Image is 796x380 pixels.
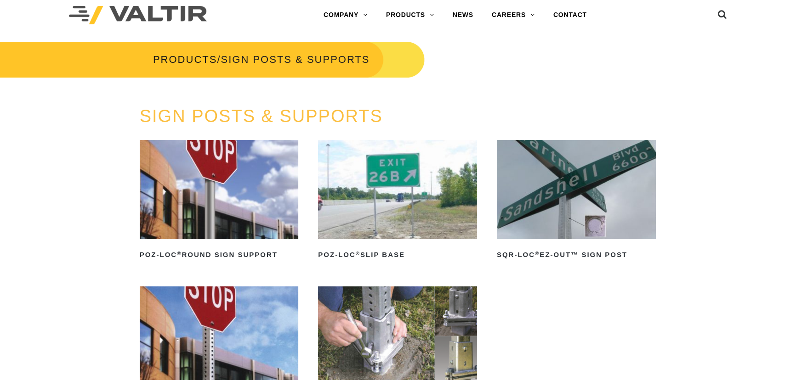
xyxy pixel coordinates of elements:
[221,54,370,65] span: SIGN POSTS & SUPPORTS
[483,6,544,24] a: CAREERS
[497,140,656,262] a: SQR-LOC®EZ-Out™ Sign Post
[140,247,299,262] h2: POZ-LOC Round Sign Support
[443,6,483,24] a: NEWS
[140,140,299,262] a: POZ-LOC®Round Sign Support
[177,251,182,256] sup: ®
[69,6,207,25] img: Valtir
[153,54,217,65] a: PRODUCTS
[314,6,377,24] a: COMPANY
[377,6,443,24] a: PRODUCTS
[356,251,360,256] sup: ®
[544,6,596,24] a: CONTACT
[140,106,383,126] a: SIGN POSTS & SUPPORTS
[497,247,656,262] h2: SQR-LOC EZ-Out™ Sign Post
[318,140,477,262] a: POZ-LOC®Slip Base
[535,251,540,256] sup: ®
[318,247,477,262] h2: POZ-LOC Slip Base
